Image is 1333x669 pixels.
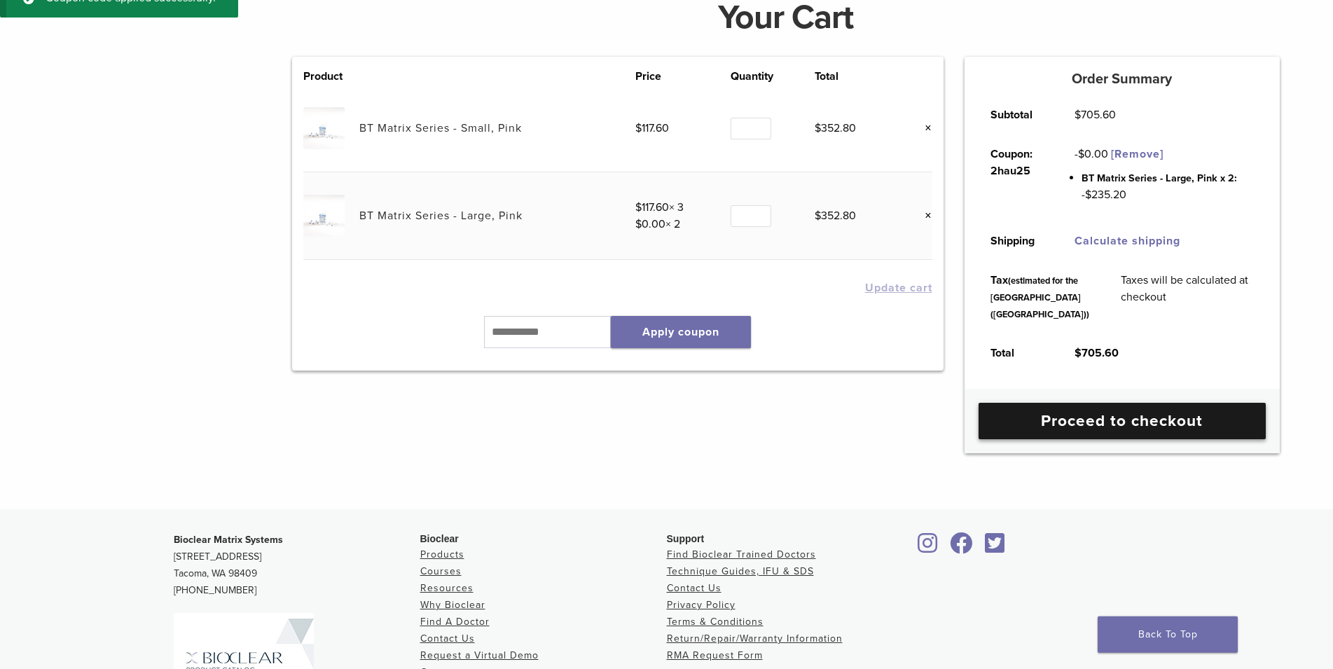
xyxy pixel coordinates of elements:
[303,107,345,149] img: BT Matrix Series - Small, Pink
[975,135,1059,221] th: Coupon: 2hau25
[914,119,932,137] a: Remove this item
[1111,147,1163,161] a: Remove 2hau25 coupon
[635,217,680,231] span: × 2
[1082,188,1126,202] span: - 235.20
[1098,616,1238,653] a: Back To Top
[975,333,1059,373] th: Total
[420,582,474,594] a: Resources
[913,541,943,555] a: Bioclear
[174,532,420,599] p: [STREET_ADDRESS] Tacoma, WA 98409 [PHONE_NUMBER]
[815,209,821,223] span: $
[965,71,1280,88] h5: Order Summary
[1078,147,1108,161] span: 0.00
[975,261,1105,333] th: Tax
[635,217,665,231] bdi: 0.00
[174,534,283,546] strong: Bioclear Matrix Systems
[1075,234,1180,248] a: Calculate shipping
[611,316,751,348] button: Apply coupon
[667,565,814,577] a: Technique Guides, IFU & SDS
[865,282,932,294] button: Update cart
[979,403,1266,439] a: Proceed to checkout
[981,541,1010,555] a: Bioclear
[815,121,821,135] span: $
[975,95,1059,135] th: Subtotal
[635,200,669,214] bdi: 117.60
[1078,147,1084,161] span: $
[420,533,459,544] span: Bioclear
[1075,108,1116,122] bdi: 705.60
[1075,346,1119,360] bdi: 705.60
[635,200,642,214] span: $
[635,217,642,231] span: $
[359,209,523,223] a: BT Matrix Series - Large, Pink
[1085,188,1091,202] span: $
[635,121,642,135] span: $
[420,549,464,560] a: Products
[815,121,856,135] bdi: 352.80
[635,121,669,135] bdi: 117.60
[359,121,522,135] a: BT Matrix Series - Small, Pink
[420,616,490,628] a: Find A Doctor
[667,549,816,560] a: Find Bioclear Trained Doctors
[815,68,896,85] th: Total
[420,565,462,577] a: Courses
[1059,135,1269,221] td: -
[946,541,978,555] a: Bioclear
[667,533,705,544] span: Support
[990,275,1089,320] small: (estimated for the [GEOGRAPHIC_DATA] ([GEOGRAPHIC_DATA]))
[635,68,731,85] th: Price
[667,649,763,661] a: RMA Request Form
[667,633,843,644] a: Return/Repair/Warranty Information
[914,207,932,225] a: Remove this item
[667,582,721,594] a: Contact Us
[1082,172,1237,184] span: BT Matrix Series - Large, Pink x 2:
[282,1,1290,34] h1: Your Cart
[635,200,684,214] span: × 3
[667,616,764,628] a: Terms & Conditions
[1075,108,1081,122] span: $
[1075,346,1082,360] span: $
[1105,261,1269,333] td: Taxes will be calculated at checkout
[815,209,856,223] bdi: 352.80
[667,599,735,611] a: Privacy Policy
[303,195,345,236] img: BT Matrix Series - Large, Pink
[420,633,475,644] a: Contact Us
[975,221,1059,261] th: Shipping
[420,599,485,611] a: Why Bioclear
[731,68,815,85] th: Quantity
[303,68,359,85] th: Product
[420,649,539,661] a: Request a Virtual Demo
